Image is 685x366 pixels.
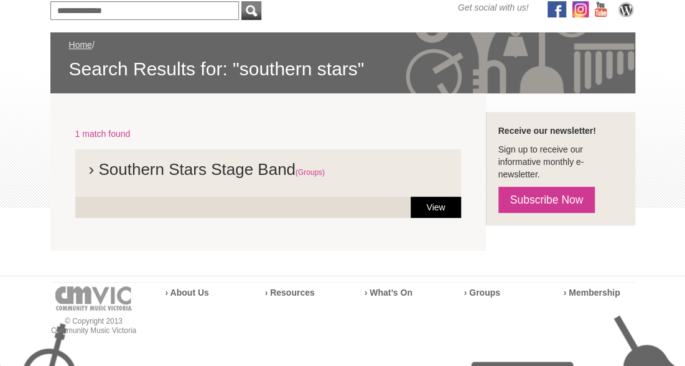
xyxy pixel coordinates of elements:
[69,57,617,81] span: Search Results for: "southern stars"
[75,128,461,140] p: 1 match found
[498,187,595,213] a: Subscribe Now
[458,1,529,14] span: Get social with us!
[69,40,92,50] a: Home
[411,197,460,218] a: View
[617,1,635,17] img: CMVic Blog
[564,288,620,298] a: › Membership
[498,143,623,181] p: Sign up to receive our informative monthly e-newsletter.
[50,317,137,335] p: © Copyright 2013 Community Music Victoria
[296,168,325,177] span: (Groups)
[365,288,412,298] a: › What’s On
[464,288,500,298] a: › Groups
[572,1,589,17] img: icon-instagram.png
[165,288,209,298] a: › About Us
[265,288,315,298] a: › Resources
[69,39,617,81] div: /
[86,160,450,186] h2: › Southern Stars Stage Band
[55,286,132,311] img: cmvic-logo-footer.png
[498,126,596,136] strong: Receive our newsletter!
